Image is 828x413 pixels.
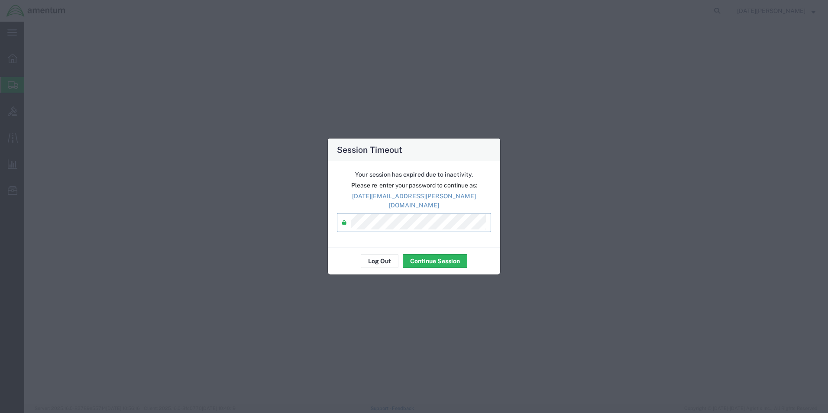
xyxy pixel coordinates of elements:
p: Please re-enter your password to continue as: [337,181,491,190]
button: Log Out [361,254,398,268]
p: Your session has expired due to inactivity. [337,170,491,179]
h4: Session Timeout [337,143,402,156]
p: [DATE][EMAIL_ADDRESS][PERSON_NAME][DOMAIN_NAME] [337,192,491,210]
button: Continue Session [403,254,467,268]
